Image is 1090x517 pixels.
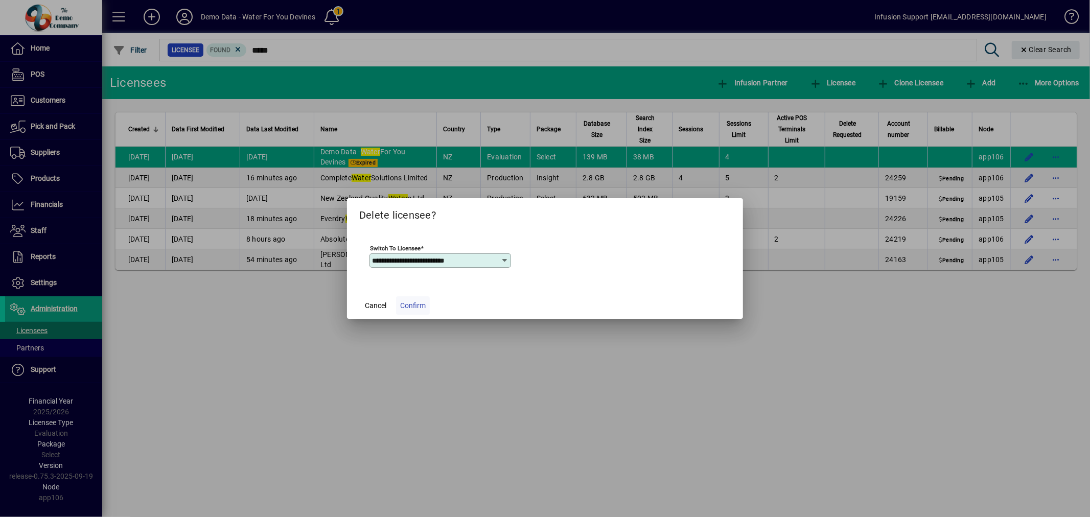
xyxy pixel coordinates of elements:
h2: Delete licensee? [347,198,743,228]
mat-label: Switch to licensee [370,245,421,252]
span: Confirm [400,300,426,311]
span: Cancel [365,300,386,311]
button: Confirm [396,296,430,315]
button: Cancel [359,296,392,315]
